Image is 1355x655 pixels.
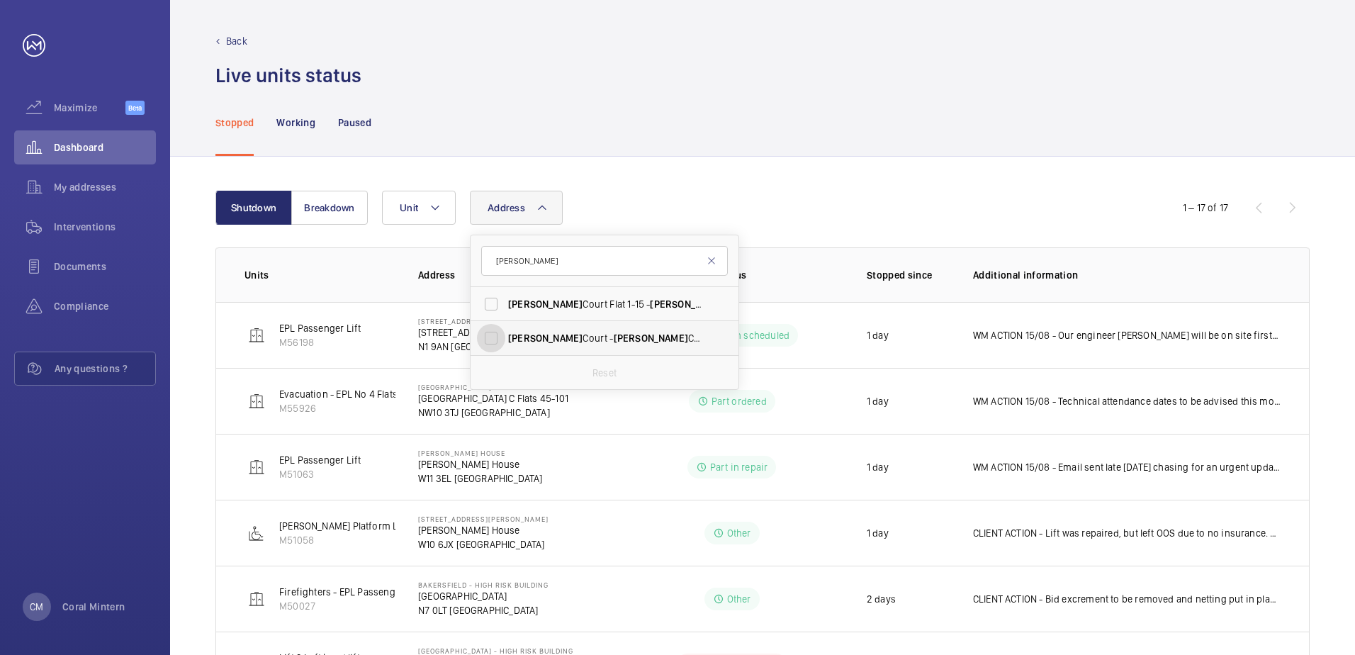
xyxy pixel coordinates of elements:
p: [GEOGRAPHIC_DATA] C Flats 45-101 [418,391,619,405]
span: Any questions ? [55,362,155,376]
p: N1 9AN [GEOGRAPHIC_DATA] [418,340,573,354]
button: Shutdown [215,191,292,225]
p: [STREET_ADDRESS][PERSON_NAME] [418,317,573,325]
span: Dashboard [54,140,156,155]
span: Beta [125,101,145,115]
p: Units [244,268,395,282]
p: [STREET_ADDRESS][PERSON_NAME] [418,325,573,340]
span: Court - Court, LONDON E8 1FE [508,331,703,345]
p: NW10 3TJ [GEOGRAPHIC_DATA] [418,405,619,420]
img: platform_lift.svg [248,525,265,542]
button: Unit [382,191,456,225]
p: EPL Passenger Lift [279,453,361,467]
p: W11 3EL [GEOGRAPHIC_DATA] [418,471,543,486]
div: 1 – 17 of 17 [1183,201,1228,215]
p: WM ACTION 15/08 - Our engineer [PERSON_NAME] will be on site first thing this morning. WM ACTION ... [973,328,1281,342]
span: Maximize [54,101,125,115]
p: Back [226,34,247,48]
button: Breakdown [291,191,368,225]
p: CLIENT ACTION - Bid excrement to be removed and netting put in place to prevent this from happening. [973,592,1281,606]
p: Working [276,116,315,130]
p: 1 day [867,394,889,408]
p: WM ACTION 15/08 - Email sent late [DATE] chasing for an urgent update on this repair. WM ACTION 1... [973,460,1281,474]
span: Compliance [54,299,156,313]
p: Paused [338,116,371,130]
p: [PERSON_NAME] House [418,449,543,457]
button: Address [470,191,563,225]
p: 1 day [867,328,889,342]
p: Other [727,592,751,606]
p: 2 days [867,592,896,606]
p: [GEOGRAPHIC_DATA] C Flats 45-101 - High Risk Building [418,383,619,391]
p: [PERSON_NAME] Platform Lift [279,519,407,533]
p: Coral Mintern [62,600,125,614]
p: Evacuation - EPL No 4 Flats 45-101 R/h [279,387,446,401]
p: Firefighters - EPL Passenger Lift No 2 [279,585,444,599]
p: Additional information [973,268,1281,282]
p: Part ordered [712,394,767,408]
p: Stopped [215,116,254,130]
p: N7 0LT [GEOGRAPHIC_DATA] [418,603,549,617]
p: Stopped since [867,268,950,282]
img: elevator.svg [248,459,265,476]
span: Interventions [54,220,156,234]
p: M50027 [279,599,444,613]
img: elevator.svg [248,393,265,410]
p: [STREET_ADDRESS][PERSON_NAME] [418,515,549,523]
p: CLIENT ACTION - Lift was repaired, but left OOS due to no insurance. WM ACTION 13/08 - Tech engin... [973,526,1281,540]
p: CM [30,600,43,614]
span: Unit [400,202,418,213]
p: [GEOGRAPHIC_DATA] [418,589,549,603]
p: Bakersfield - High Risk Building [418,581,549,589]
input: Search by address [481,246,728,276]
p: EPL Passenger Lift [279,321,361,335]
span: Address [488,202,525,213]
p: Reset [592,366,617,380]
p: 1 day [867,460,889,474]
span: [PERSON_NAME] [508,298,583,310]
span: [PERSON_NAME] [508,332,583,344]
p: W10 6JX [GEOGRAPHIC_DATA] [418,537,549,552]
img: elevator.svg [248,590,265,608]
p: M51063 [279,467,361,481]
p: [PERSON_NAME] House [418,457,543,471]
span: [PERSON_NAME] [614,332,688,344]
p: [GEOGRAPHIC_DATA] - High Risk Building [418,646,573,655]
h1: Live units status [215,62,361,89]
p: M56198 [279,335,361,349]
img: elevator.svg [248,327,265,344]
span: My addresses [54,180,156,194]
p: M55926 [279,401,446,415]
p: Part in repair [710,460,768,474]
span: Court Flat 1-15 - [STREET_ADDRESS] [508,297,703,311]
p: WM ACTION 15/08 - Technical attendance dates to be advised this morning. WM ACTION 14/08 - Parts ... [973,394,1281,408]
p: 1 day [867,526,889,540]
p: Other [727,526,751,540]
span: [PERSON_NAME] [650,298,724,310]
p: M51058 [279,533,407,547]
p: [PERSON_NAME] House [418,523,549,537]
p: Address [418,268,619,282]
span: Documents [54,259,156,274]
